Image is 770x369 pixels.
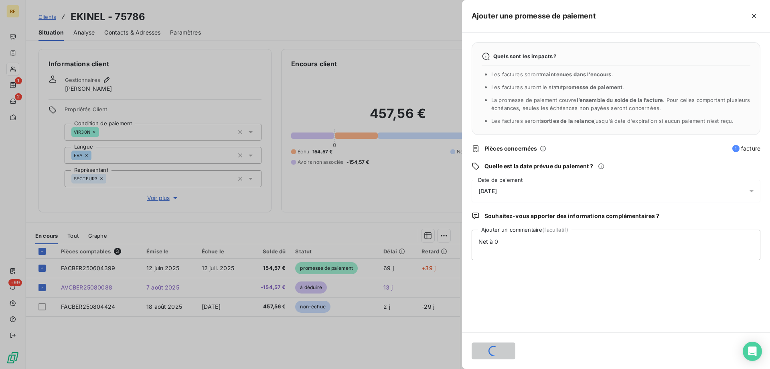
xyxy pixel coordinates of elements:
span: [DATE] [478,188,497,194]
button: Ajouter [472,342,515,359]
span: facture [732,145,760,153]
span: sorties de la relance [541,118,594,124]
span: Les factures auront le statut . [491,84,624,90]
span: Souhaitez-vous apporter des informations complémentaires ? [484,212,659,220]
span: l’ensemble du solde de la facture [577,97,663,103]
h5: Ajouter une promesse de paiement [472,10,596,22]
span: promesse de paiement [563,84,622,90]
span: Quels sont les impacts ? [493,53,557,59]
span: Quelle est la date prévue du paiement ? [484,162,593,170]
div: Open Intercom Messenger [743,342,762,361]
span: Les factures seront . [491,71,613,77]
span: Les factures seront jusqu'à date d'expiration si aucun paiement n’est reçu. [491,118,734,124]
span: La promesse de paiement couvre . Pour celles comportant plusieurs échéances, seules les échéances... [491,97,750,111]
span: 1 [732,145,740,152]
textarea: Net à 0 [472,230,760,260]
span: Pièces concernées [484,145,537,153]
span: maintenues dans l’encours [541,71,612,77]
